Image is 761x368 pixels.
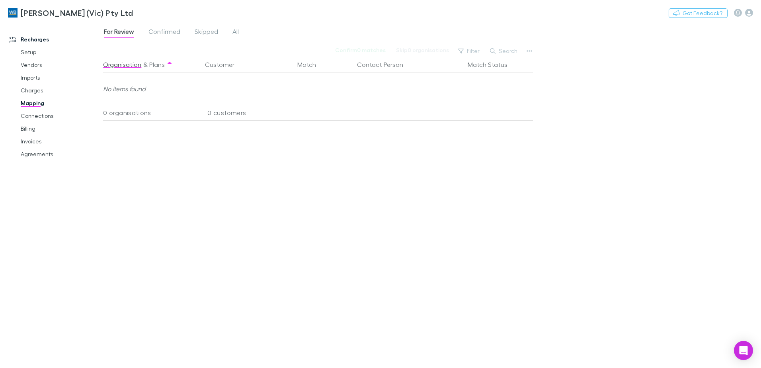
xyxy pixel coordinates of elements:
button: Skip0 organisations [391,45,454,55]
a: Billing [13,122,107,135]
button: Contact Person [357,57,413,72]
a: [PERSON_NAME] (Vic) Pty Ltd [3,3,138,22]
span: All [232,27,239,38]
a: Vendors [13,59,107,71]
div: 0 customers [199,105,294,121]
a: Charges [13,84,107,97]
a: Setup [13,46,107,59]
span: Skipped [195,27,218,38]
a: Agreements [13,148,107,161]
button: Search [486,46,522,56]
button: Customer [205,57,244,72]
h3: [PERSON_NAME] (Vic) Pty Ltd [21,8,133,18]
div: No items found [103,73,529,105]
button: Match [297,57,326,72]
a: Imports [13,71,107,84]
button: Confirm0 matches [330,45,391,55]
button: Filter [454,46,484,56]
div: 0 organisations [103,105,199,121]
button: Got Feedback? [669,8,728,18]
a: Connections [13,110,107,122]
button: Plans [149,57,165,72]
button: Organisation [103,57,141,72]
a: Mapping [13,97,107,110]
div: Open Intercom Messenger [734,341,753,360]
img: William Buck (Vic) Pty Ltd's Logo [8,8,18,18]
a: Invoices [13,135,107,148]
a: Recharges [2,33,107,46]
button: Match Status [468,57,517,72]
span: For Review [104,27,134,38]
div: & [103,57,195,72]
span: Confirmed [148,27,180,38]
